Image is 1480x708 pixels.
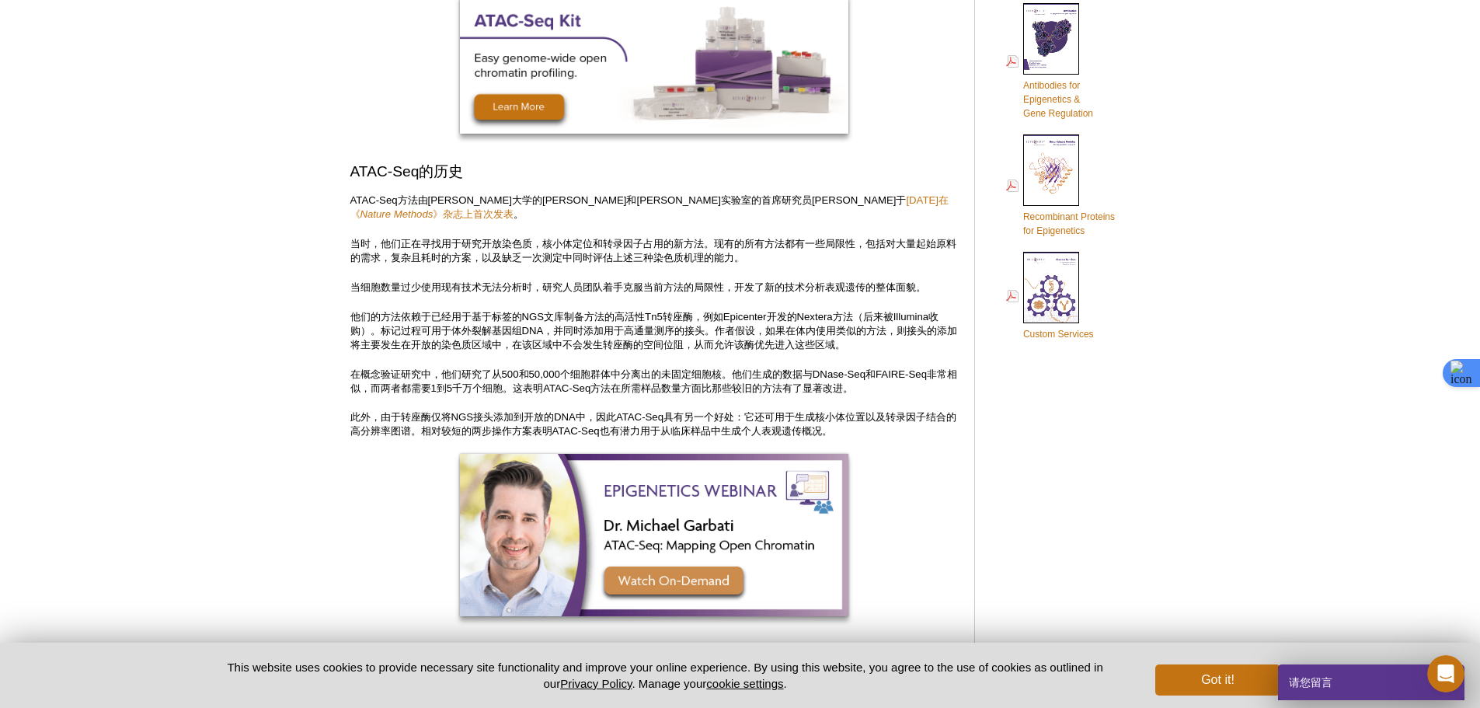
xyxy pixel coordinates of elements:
[350,237,959,265] p: 当时，他们正在寻找用于研究开放染色质，核小体定位和转录因子占用的新方法。现有的所有方法都有一些局限性，包括对大量起始原料的需求，复杂且耗时的方案，以及缺乏一次测定中同时评估上述三种染色质机理的能力。
[1023,80,1093,119] span: Antibodies for Epigenetics & Gene Regulation
[350,281,959,295] p: 当细胞数量过少使用现有技术无法分析时，研究人员团队着手克服当前方法的局限性，开发了新的技术分析表观遗传的整体面貌。
[706,677,783,690] button: cookie settings
[1023,329,1094,340] span: Custom Services
[460,454,848,616] img: Free ATAC-Seq Webinar
[350,161,959,182] h2: ATAC-Seq的历史
[1427,655,1464,692] iframe: Intercom live chat
[1023,252,1079,323] img: Custom_Services_cover
[1287,664,1332,700] span: 请您留言
[360,208,434,220] em: Nature Methods
[1023,3,1079,75] img: Abs_epi_2015_cover_web_70x200
[1023,134,1079,206] img: Rec_prots_140604_cover_web_70x200
[1155,664,1280,696] button: Got it!
[1006,133,1115,239] a: Recombinant Proteinsfor Epigenetics
[560,677,632,690] a: Privacy Policy
[1006,2,1093,122] a: Antibodies forEpigenetics &Gene Regulation
[350,310,959,352] p: 他们的方法依赖于已经用于基于标签的NGS文库制备方法的高活性Tn5转座酶，例如Epicenter开发的Nextera方法（后来被Illumina收购）。标记过程可用于体外裂解基因组DNA，并同时...
[350,194,959,221] p: ATAC-Seq方法由[PERSON_NAME]大学的[PERSON_NAME]和[PERSON_NAME]实验室的首席研究员[PERSON_NAME]于 。
[1006,250,1094,343] a: Custom Services
[1023,211,1115,236] span: Recombinant Proteins for Epigenetics
[350,410,959,438] p: 此外，由于转座酶仅将NGS接头添加到开放的DNA中，因此ATAC-Seq具有另一个好处：它还可用于生成核小体位置以及转录因子结合的高分辨率图谱。相对较短的两步操作方案表明ATAC-Seq也有潜力...
[200,659,1130,692] p: This website uses cookies to provide necessary site functionality and improve your online experie...
[350,368,959,396] p: 在概念验证研究中，他们研究了从500和50,000个细胞群体中分离出的未固定细胞核。他们生成的数据与DNase-Seq和FAIRE-Seq非常相似，而两者都需要1到5千万个细胞。这表明ATAC-...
